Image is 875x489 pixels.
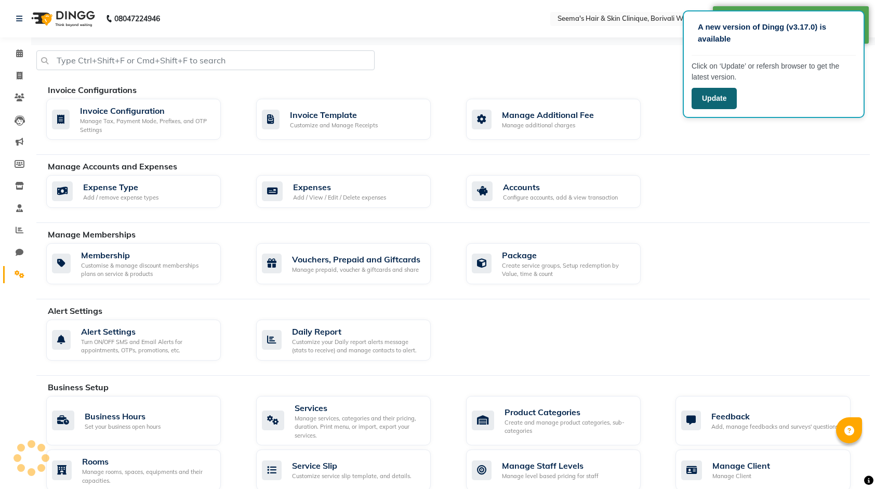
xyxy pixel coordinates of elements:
[81,338,213,355] div: Turn ON/OFF SMS and Email Alerts for appointments, OTPs, promotions, etc.
[466,175,660,208] a: AccountsConfigure accounts, add & view transaction
[256,320,450,361] a: Daily ReportCustomize your Daily report alerts message (stats to receive) and manage contacts to ...
[466,396,660,446] a: Product CategoriesCreate and manage product categories, sub-categories
[502,472,599,481] div: Manage level based pricing for staff
[83,193,158,202] div: Add / remove expense types
[698,21,850,45] p: A new version of Dingg (v3.17.0) is available
[293,181,386,193] div: Expenses
[292,472,412,481] div: Customize service slip template, and details.
[692,61,856,83] p: Click on ‘Update’ or refersh browser to get the latest version.
[82,455,213,468] div: Rooms
[290,109,378,121] div: Invoice Template
[46,396,241,446] a: Business HoursSet your business open hours
[711,422,838,431] div: Add, manage feedbacks and surveys' questions
[80,117,213,134] div: Manage Tax, Payment Mode, Prefixes, and OTP Settings
[712,472,770,481] div: Manage Client
[290,121,378,130] div: Customize and Manage Receipts
[502,109,594,121] div: Manage Additional Fee
[466,99,660,140] a: Manage Additional FeeManage additional charges
[503,181,618,193] div: Accounts
[505,418,632,435] div: Create and manage product categories, sub-categories
[502,249,632,261] div: Package
[114,4,160,33] b: 08047224946
[85,422,161,431] div: Set your business open hours
[85,410,161,422] div: Business Hours
[502,261,632,279] div: Create service groups, Setup redemption by Value, time & count
[256,243,450,284] a: Vouchers, Prepaid and GiftcardsManage prepaid, voucher & giftcards and share
[503,193,618,202] div: Configure accounts, add & view transaction
[295,402,422,414] div: Services
[256,175,450,208] a: ExpensesAdd / View / Edit / Delete expenses
[295,414,422,440] div: Manage services, categories and their pricing, duration. Print menu, or import, export your servi...
[46,243,241,284] a: MembershipCustomise & manage discount memberships plans on service & products
[81,261,213,279] div: Customise & manage discount memberships plans on service & products
[292,253,420,266] div: Vouchers, Prepaid and Giftcards
[292,325,422,338] div: Daily Report
[83,181,158,193] div: Expense Type
[502,121,594,130] div: Manage additional charges
[26,4,98,33] img: logo
[46,99,241,140] a: Invoice ConfigurationManage Tax, Payment Mode, Prefixes, and OTP Settings
[46,320,241,361] a: Alert SettingsTurn ON/OFF SMS and Email Alerts for appointments, OTPs, promotions, etc.
[81,249,213,261] div: Membership
[256,99,450,140] a: Invoice TemplateCustomize and Manage Receipts
[292,338,422,355] div: Customize your Daily report alerts message (stats to receive) and manage contacts to alert.
[293,193,386,202] div: Add / View / Edit / Delete expenses
[256,396,450,446] a: ServicesManage services, categories and their pricing, duration. Print menu, or import, export yo...
[46,175,241,208] a: Expense TypeAdd / remove expense types
[292,266,420,274] div: Manage prepaid, voucher & giftcards and share
[502,459,599,472] div: Manage Staff Levels
[712,459,770,472] div: Manage Client
[675,396,870,446] a: FeedbackAdd, manage feedbacks and surveys' questions
[36,50,375,70] input: Type Ctrl+Shift+F or Cmd+Shift+F to search
[82,468,213,485] div: Manage rooms, spaces, equipments and their capacities.
[81,325,213,338] div: Alert Settings
[692,88,737,109] button: Update
[466,243,660,284] a: PackageCreate service groups, Setup redemption by Value, time & count
[80,104,213,117] div: Invoice Configuration
[711,410,838,422] div: Feedback
[292,459,412,472] div: Service Slip
[505,406,632,418] div: Product Categories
